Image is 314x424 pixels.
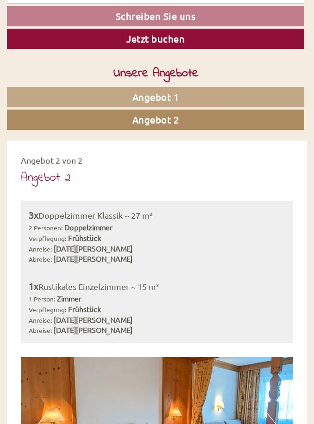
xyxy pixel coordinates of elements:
small: Abreise: [29,326,52,334]
b: [DATE][PERSON_NAME] [54,325,132,334]
small: 20:26 [14,45,148,51]
b: Zimmer [57,294,82,303]
div: Angebot 2 [21,170,71,187]
small: Anreise: [29,245,52,253]
small: Anreise: [29,316,52,324]
div: Guten Tag, wie können wir Ihnen helfen? [7,25,152,53]
b: Doppelzimmer [64,222,113,232]
div: Rustikales Einzelzimmer ~ 15 m² [29,280,285,293]
div: Unsere Angebote [7,65,304,82]
small: Abreise: [29,255,52,263]
small: 2 Personen: [29,223,63,232]
div: Hotel Heinz [14,27,148,34]
b: 3x [29,209,38,221]
span: Angebot 1 [132,91,179,103]
b: Frühstück [68,304,101,313]
b: 1x [29,280,38,292]
small: 1 Person: [29,295,55,303]
b: [DATE][PERSON_NAME] [54,315,132,324]
div: [DATE] [119,7,153,23]
button: Senden [210,240,272,260]
b: [DATE][PERSON_NAME] [54,244,132,253]
b: Frühstück [68,233,101,242]
div: Doppelzimmer Klassik ~ 27 m² [29,209,285,222]
a: Jetzt buchen [7,29,304,49]
a: Schreiben Sie uns [7,6,304,26]
small: Verpflegung: [29,305,66,313]
span: Angebot 2 von 2 [21,155,82,165]
small: Verpflegung: [29,234,66,242]
b: [DATE][PERSON_NAME] [54,254,132,263]
span: Angebot 2 [132,114,179,125]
